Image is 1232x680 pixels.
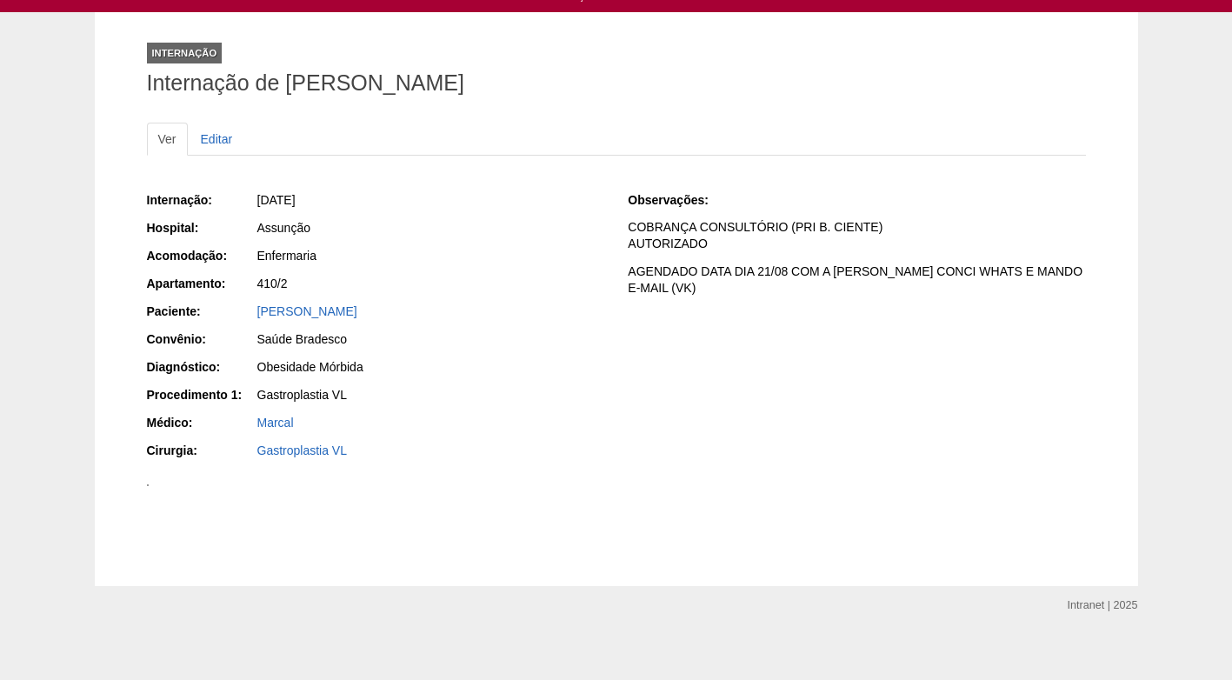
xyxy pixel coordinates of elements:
div: Diagnóstico: [147,358,256,376]
div: Cirurgia: [147,442,256,459]
div: Apartamento: [147,275,256,292]
div: Médico: [147,414,256,431]
div: Internação [147,43,223,63]
p: COBRANÇA CONSULTÓRIO (PRI B. CIENTE) AUTORIZADO [628,219,1085,252]
div: Acomodação: [147,247,256,264]
a: Marcal [257,416,294,430]
div: Hospital: [147,219,256,237]
div: 410/2 [257,275,604,292]
div: Obesidade Mórbida [257,358,604,376]
p: AGENDADO DATA DIA 21/08 COM A [PERSON_NAME] CONCI WHATS E MANDO E-MAIL (VK) [628,263,1085,297]
div: Paciente: [147,303,256,320]
div: Intranet | 2025 [1068,597,1138,614]
div: Procedimento 1: [147,386,256,403]
div: Enfermaria [257,247,604,264]
div: Saúde Bradesco [257,330,604,348]
a: Gastroplastia VL [257,443,348,457]
div: Observações: [628,191,736,209]
h1: Internação de [PERSON_NAME] [147,72,1086,94]
div: Assunção [257,219,604,237]
a: Ver [147,123,188,156]
div: Convênio: [147,330,256,348]
div: Gastroplastia VL [257,386,604,403]
div: Internação: [147,191,256,209]
a: [PERSON_NAME] [257,304,357,318]
a: Editar [190,123,244,156]
span: [DATE] [257,193,296,207]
